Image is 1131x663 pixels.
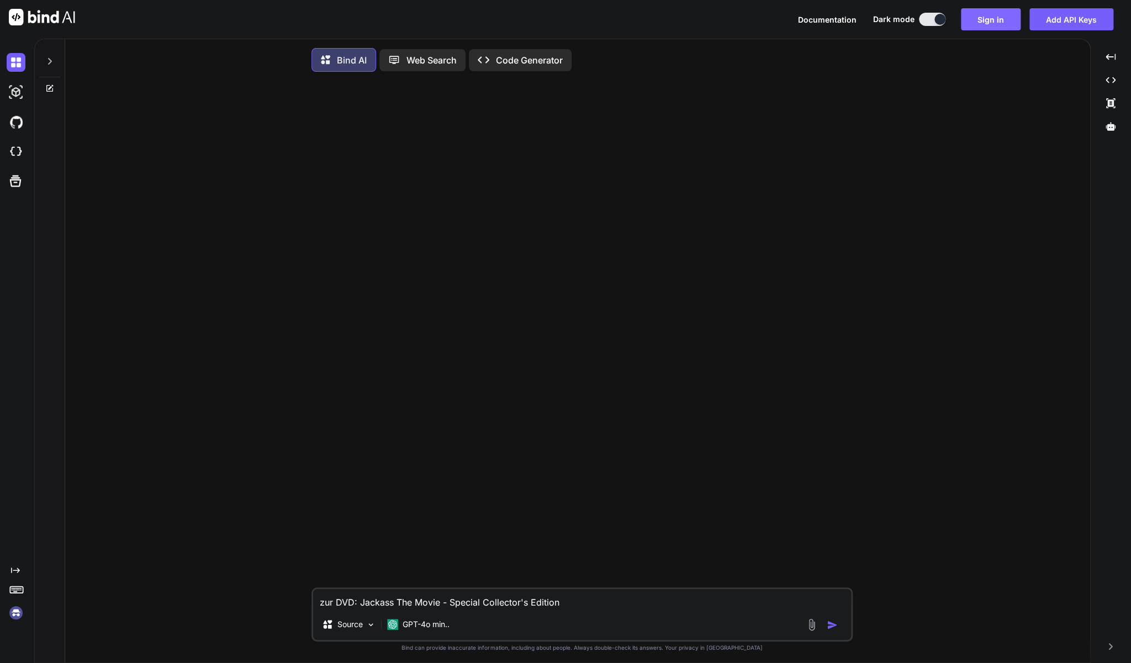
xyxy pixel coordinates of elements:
p: Web Search [406,54,457,67]
img: Bind AI [9,9,75,25]
img: signin [7,603,25,622]
img: githubDark [7,113,25,131]
img: cloudideIcon [7,142,25,161]
img: icon [827,619,838,630]
span: Dark mode [873,14,915,25]
p: Bind AI [337,54,367,67]
p: Source [337,619,363,630]
button: Add API Keys [1029,8,1113,30]
img: darkChat [7,53,25,72]
p: GPT-4o min.. [403,619,450,630]
img: attachment [805,618,818,631]
img: Pick Models [366,620,376,629]
p: Code Generator [496,54,563,67]
img: darkAi-studio [7,83,25,102]
textarea: zur DVD: Jackass The Movie - Special Collector's Edition [313,589,851,609]
button: Sign in [961,8,1021,30]
span: Documentation [798,15,857,24]
p: Bind can provide inaccurate information, including about people. Always double-check its answers.... [311,644,853,652]
img: GPT-4o mini [387,619,398,630]
button: Documentation [798,14,857,25]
